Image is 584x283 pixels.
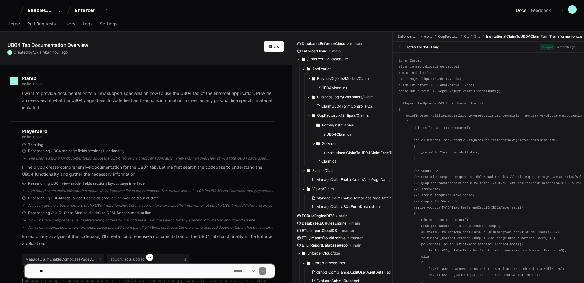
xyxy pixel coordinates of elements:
[302,243,348,248] span: ETL_ReportDatabaseRepo
[398,34,419,39] span: EnforcerCloudWebSite
[307,74,398,84] button: BusinesObjects/Models/Claim
[302,166,393,175] button: Scripts/Claim
[28,225,275,230] div: Now I have comprehensive information about the UB04 functionality in EnforcerCloud. Let me create...
[312,66,331,71] span: Application
[7,17,20,31] a: Home
[28,7,54,13] div: EnableComp
[47,50,68,55] span: an hour ago
[321,159,336,164] span: Claim.cs
[28,218,275,223] div: Now I have a comprehensive understanding of the UB04 functionality. Let me search for any specifi...
[312,120,403,130] button: Forms/Institutional
[424,34,433,39] span: Application
[307,185,310,193] svg: Directory
[22,130,47,133] span: PlayerZero
[339,213,347,218] span: main
[342,228,354,233] span: master
[302,250,305,257] svg: Directory
[312,139,403,149] button: Services
[83,22,92,26] span: Logs
[309,194,394,202] button: ManageClaimEnableCompCasePageData.cshtml
[321,85,347,90] span: UB04Model.cs
[7,42,88,48] app-text-character-animate: UB04 Tab Documentation Overview
[28,188,275,193] div: I've found some initial information about UB04 functionality in the codebase. The results show: 1...
[302,236,346,240] span: ETL_ImportCloudArchive
[28,210,151,215] span: Researching Out_Of_State_Medicaid hideNot_OSM_Section product line
[297,54,388,64] button: /EnforcerCloudWebSite
[316,140,320,147] svg: Directory
[33,50,36,55] span: @
[28,149,125,153] span: Researching UB04 tab page fields sections functionality
[7,22,20,26] span: Home
[302,228,337,233] span: ETL_ImportCloudDB
[312,75,315,82] svg: Directory
[22,76,36,81] span: klamb
[307,111,398,120] button: OopFactory.X12.Hipaa/Claims
[302,64,393,74] button: Application
[353,243,361,248] span: main
[314,157,399,166] button: Claim.cs
[28,181,145,186] span: Researching UB04 view model fields sections layout page interface
[83,17,92,31] a: Logs
[406,45,440,50] div: Hotfix for 1500 bug
[438,34,459,39] span: OopFactory.X12.Hipaa
[309,175,392,184] button: ManageClaimEnableCompCasePageData.js
[464,34,469,39] span: Claims
[557,45,575,49] div: a month ago
[309,202,394,211] button: ManageClaimUB04FormData.cshtml
[486,34,582,39] span: InstitutionalClaimToUB04ClaimFormTransformation.cs
[316,196,401,201] span: ManageClaimEnableCompCasePageData.cshtml
[28,203,275,208] div: Now I'm getting a better picture of the UB04 functionality. Let me search for more specific infor...
[22,233,275,247] p: Based on my analysis of the codebase, I'll create comprehensive documentation for the UB04 tab fu...
[307,251,340,256] span: EnforcerCloud/dbo
[297,248,388,258] button: EnforcerCloud/dbo
[22,134,42,139] span: an hour ago
[332,49,341,54] span: main
[317,113,369,118] span: OopFactory.X12.Hipaa/Claims
[100,17,117,31] a: Settings
[474,34,481,39] span: Services
[321,104,373,109] span: ClaimUB04FormController.cs
[351,221,360,226] span: main
[25,5,64,16] button: EnableComp
[264,41,284,52] button: Share
[100,22,117,26] span: Settings
[302,41,345,46] span: Database.EnforcerCloud
[302,221,346,226] span: Database.ECRulesEngine
[350,236,363,240] span: master
[28,196,159,201] span: Researching UB04Model properties fields product line medicaid out of state
[350,41,363,46] span: master
[516,7,526,13] a: Docs
[312,187,334,191] span: Views/Claim
[27,22,56,26] span: Pull Requests
[307,92,398,102] button: BusinessLogic/Controllers/Claim
[72,5,111,16] button: Enforcer
[22,81,42,86] span: an hour ago
[319,149,404,157] button: InstitutionalClaimToUB04ClaimFormTransformation.cs
[322,141,337,146] span: Services
[302,49,327,54] span: EnforcerCloud
[312,93,315,101] svg: Directory
[316,177,392,182] span: ManageClaimEnableCompCasePageData.js
[27,17,56,31] a: Pull Requests
[317,76,369,81] span: BusinesObjects/Models/Claim
[540,44,555,50] span: Merged
[63,17,75,31] a: Users
[326,150,421,155] span: InstitutionalClaimToUB04ClaimFormTransformation.cs
[302,55,305,63] svg: Directory
[28,142,43,147] span: Thinking
[317,95,374,100] span: BusinessLogic/Controllers/Claim
[22,164,275,178] p: I'll help you create comprehensive documentation for the UB04 tab. Let me first search the codeba...
[312,168,336,173] span: Scripts/Claim
[312,112,315,119] svg: Directory
[531,7,551,13] button: Feedback
[75,7,101,13] div: Enforcer
[314,102,394,111] button: ClaimUB04FormController.cs
[63,22,75,26] span: Users
[322,123,354,128] span: Forms/Institutional
[302,213,334,218] span: ECRuleEngineDEV
[316,122,320,129] svg: Directory
[316,204,381,209] span: ManageClaimUB04FormData.cshtml
[307,57,348,62] span: /EnforcerCloudWebSite
[319,130,399,139] button: UB04Claim.cs
[13,50,68,55] span: Created by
